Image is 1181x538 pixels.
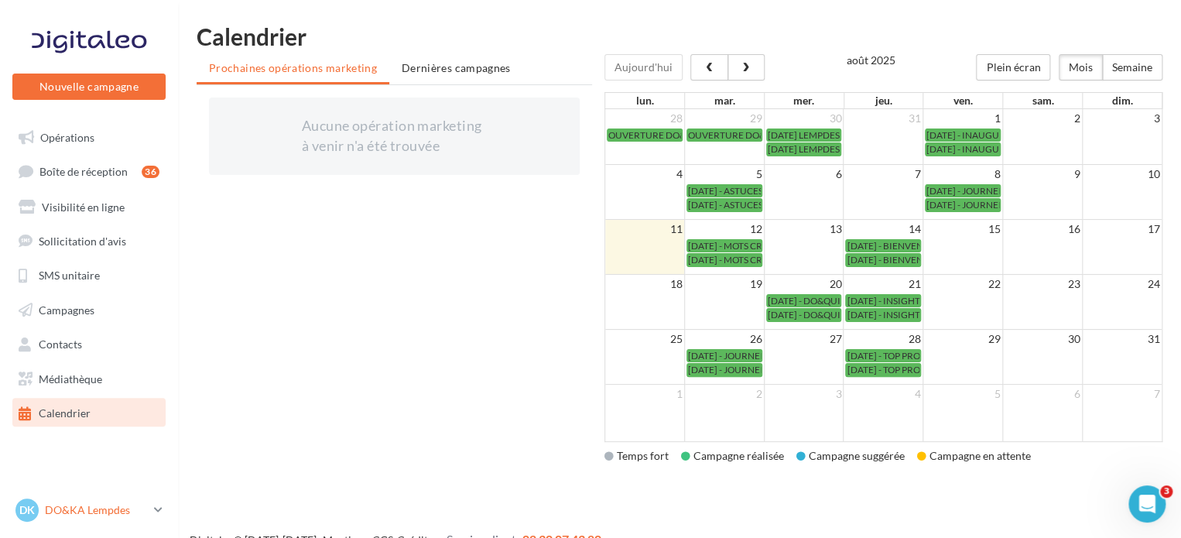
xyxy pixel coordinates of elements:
td: 14 [844,220,923,239]
td: 30 [1002,330,1082,349]
span: [DATE] - BIENVENUE [847,254,935,266]
span: [DATE] - INSIGHT CLIENT [847,295,953,307]
span: DK [19,502,35,518]
td: 6 [1002,385,1082,404]
td: 15 [923,220,1003,239]
span: Contacts [39,338,82,351]
span: [DATE] - BIENVENUE [847,240,935,252]
span: Sollicitation d'avis [39,234,126,247]
a: Visibilité en ligne [9,192,169,220]
a: [DATE] - JOURNEE CHIEN [686,349,762,362]
td: 24 [1082,275,1162,294]
td: 23 [1002,275,1082,294]
td: 28 [844,330,923,349]
span: [DATE] - DO&QUIZZ MOUSTIQUE [768,309,908,320]
span: Boîte de réception [39,165,128,178]
td: 2 [1002,109,1082,128]
a: [DATE] - BIENVENUE [845,253,921,266]
td: 31 [1082,330,1162,349]
a: [DATE] - ASTUCES & CONSEILS [686,184,762,197]
a: [DATE] - INAUGURATION LEMPDES [925,142,1001,156]
td: 16 [1002,220,1082,239]
span: [DATE] - TOP PRODUIT [847,350,942,362]
span: Visibilité en ligne [42,200,125,213]
span: [DATE] - JOURNEE CHIEN [688,350,796,362]
td: 19 [684,275,764,294]
td: 7 [844,165,923,184]
a: [DATE] - JOURNEE DU CHAT [925,184,1001,197]
a: [DATE] - MOTS CROISES [686,239,762,252]
span: SMS unitaire [39,269,100,282]
th: sam. [1003,93,1083,108]
td: 10 [1082,165,1162,184]
span: [DATE] - INSIGHT CLIENT [847,309,953,320]
td: 25 [605,330,685,349]
td: 26 [684,330,764,349]
a: Sollicitation d'avis [9,226,169,254]
td: 13 [764,220,844,239]
span: Calendrier [39,406,91,420]
a: [DATE] - JOURNEE CHIEN [686,363,762,376]
td: 18 [605,275,685,294]
span: Campagnes [39,303,94,316]
th: ven. [923,93,1003,108]
td: 3 [1082,109,1162,128]
a: [DATE] - INAUGURATION LEMPDES [925,129,1001,142]
td: 7 [1082,385,1162,404]
td: 17 [1082,220,1162,239]
a: SMS unitaire [9,260,169,288]
a: Calendrier [9,398,169,426]
span: OUVERTURE DO&KA Lempdes [688,129,816,141]
span: [DATE] - INAUGURATION LEMPDES [926,129,1076,141]
span: [DATE] - ASTUCES & CONSEILS [688,199,815,211]
td: 6 [764,165,844,184]
td: 27 [764,330,844,349]
a: DK DO&KA Lempdes [12,495,166,525]
span: Dernières campagnes [402,61,511,74]
a: [DATE] - INSIGHT CLIENT [845,294,921,307]
span: OUVERTURE DO&KA Lempdes [608,129,736,141]
iframe: Intercom live chat [1128,485,1166,523]
a: [DATE] - JOURNEE DU CHAT [925,198,1001,211]
button: Aujourd'hui [604,54,683,81]
span: Prochaines opérations marketing [209,61,377,74]
span: [DATE] LEMPDES - JOURNEE AMITIE [768,129,921,141]
a: Contacts [9,329,169,357]
a: [DATE] LEMPDES - JOURNEE AMITIE [766,142,842,156]
span: [DATE] - JOURNEE DU CHAT [926,199,1045,211]
span: Opérations [40,130,94,143]
span: [DATE] - JOURNEE DU CHAT [926,185,1045,197]
span: [DATE] - JOURNEE CHIEN [688,364,796,375]
span: Médiathèque [39,372,102,385]
span: 3 [1160,485,1172,498]
td: 21 [844,275,923,294]
td: 9 [1002,165,1082,184]
a: [DATE] LEMPDES - JOURNEE AMITIE [766,129,842,142]
button: Mois [1059,54,1103,81]
td: 4 [844,385,923,404]
span: [DATE] LEMPDES - JOURNEE AMITIE [768,143,921,155]
td: 2 [684,385,764,404]
a: [DATE] - MOTS CROISES [686,253,762,266]
div: Campagne suggérée [796,448,905,464]
td: 5 [923,385,1003,404]
a: [DATE] - DO&QUIZZ MOUSTIQUE [766,308,842,321]
button: Plein écran [976,54,1050,81]
div: Aucune opération marketing à venir n'a été trouvée [302,116,487,156]
a: [DATE] - TOP PRODUIT [845,363,921,376]
span: [DATE] - DO&QUIZZ MOUSTIQUE [768,295,908,307]
a: OUVERTURE DO&KA Lempdes [686,129,762,142]
td: 1 [605,385,685,404]
span: [DATE] - TOP PRODUIT [847,364,942,375]
span: [DATE] - MOTS CROISES [688,254,787,266]
a: OUVERTURE DO&KA Lempdes [607,129,683,142]
p: DO&KA Lempdes [45,502,148,518]
th: lun. [605,93,685,108]
th: jeu. [844,93,923,108]
h2: août 2025 [846,54,895,66]
td: 5 [684,165,764,184]
a: [DATE] - BIENVENUE [845,239,921,252]
td: 1 [923,109,1003,128]
a: [DATE] - ASTUCES & CONSEILS [686,198,762,211]
td: 20 [764,275,844,294]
